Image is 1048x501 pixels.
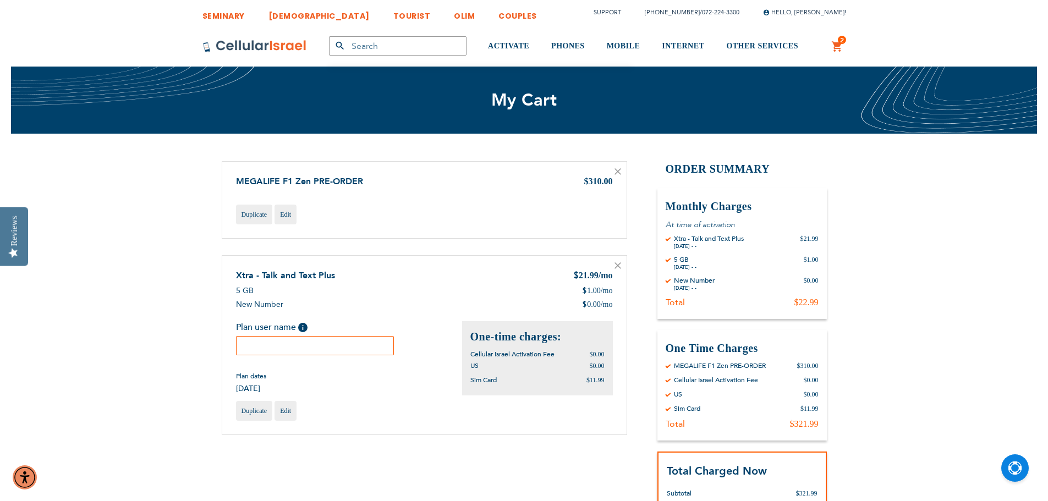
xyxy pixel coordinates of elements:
[804,390,819,399] div: $0.00
[594,8,621,16] a: Support
[666,297,685,308] div: Total
[202,3,245,23] a: SEMINARY
[393,3,431,23] a: TOURIST
[804,255,819,271] div: $1.00
[13,465,37,489] div: Accessibility Menu
[796,489,817,497] span: $321.99
[662,42,704,50] span: INTERNET
[470,376,497,384] span: Sim Card
[831,40,843,53] a: 2
[488,42,529,50] span: ACTIVATE
[601,299,613,310] span: /mo
[268,3,370,23] a: [DEMOGRAPHIC_DATA]
[667,479,761,499] th: Subtotal
[202,40,307,53] img: Cellular Israel Logo
[800,404,819,413] div: $11.99
[236,383,266,394] span: [DATE]
[674,376,758,384] div: Cellular Israel Activation Fee
[666,199,819,214] h3: Monthly Charges
[674,390,682,399] div: US
[236,321,296,333] span: Plan user name
[280,211,291,218] span: Edit
[662,26,704,67] a: INTERNET
[573,269,613,283] div: 21.99
[586,376,605,384] span: $11.99
[236,372,266,381] span: Plan dates
[667,464,767,478] strong: Total Charged Now
[551,26,585,67] a: PHONES
[797,361,819,370] div: $310.00
[674,264,696,271] div: [DATE] - -
[790,419,819,430] div: $321.99
[674,361,766,370] div: MEGALIFE F1 Zen PRE-ORDER
[607,26,640,67] a: MOBILE
[674,234,744,243] div: Xtra - Talk and Text Plus
[674,404,700,413] div: Sim Card
[488,26,529,67] a: ACTIVATE
[666,219,819,230] p: At time of activation
[584,177,613,186] span: $310.00
[726,42,798,50] span: OTHER SERVICES
[236,401,273,421] a: Duplicate
[275,205,297,224] a: Edit
[840,36,844,45] span: 2
[800,234,819,250] div: $21.99
[634,4,739,20] li: /
[674,255,696,264] div: 5 GB
[454,3,475,23] a: OLIM
[470,361,479,370] span: US
[645,8,700,16] a: [PHONE_NUMBER]
[573,270,579,283] span: $
[601,285,613,296] span: /mo
[236,175,363,188] a: MEGALIFE F1 Zen PRE-ORDER
[491,89,557,112] span: My Cart
[804,276,819,291] div: $0.00
[551,42,585,50] span: PHONES
[9,216,19,246] div: Reviews
[599,271,613,280] span: /mo
[329,36,467,56] input: Search
[498,3,537,23] a: COUPLES
[607,42,640,50] span: MOBILE
[666,341,819,356] h3: One Time Charges
[674,243,744,250] div: [DATE] - -
[590,362,605,370] span: $0.00
[702,8,739,16] a: 072-224-3300
[804,376,819,384] div: $0.00
[236,269,335,282] a: Xtra - Talk and Text Plus
[242,407,267,415] span: Duplicate
[590,350,605,358] span: $0.00
[275,401,297,421] a: Edit
[582,299,612,310] div: 0.00
[582,285,587,296] span: $
[582,299,587,310] span: $
[794,297,819,308] div: $22.99
[236,205,273,224] a: Duplicate
[470,329,605,344] h2: One-time charges:
[242,211,267,218] span: Duplicate
[674,276,715,285] div: New Number
[236,299,283,310] span: New Number
[657,161,827,177] h2: Order Summary
[763,8,846,16] span: Hello, [PERSON_NAME]!
[674,285,715,291] div: [DATE] - -
[726,26,798,67] a: OTHER SERVICES
[236,285,254,296] span: 5 GB
[582,285,612,296] div: 1.00
[666,419,685,430] div: Total
[280,407,291,415] span: Edit
[470,350,555,359] span: Cellular Israel Activation Fee
[298,323,308,332] span: Help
